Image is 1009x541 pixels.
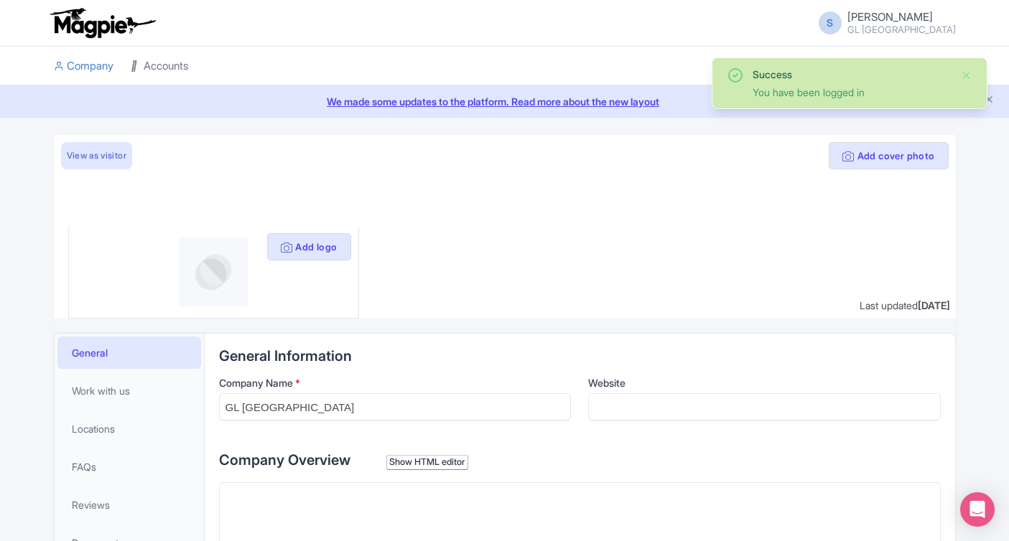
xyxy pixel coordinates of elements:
[179,237,248,306] img: profile-logo-d1a8e230fb1b8f12adc913e4f4d7365c.png
[860,298,950,313] div: Last updated
[219,451,350,469] span: Company Overview
[57,413,201,445] a: Locations
[267,233,351,260] button: Add logo
[72,459,96,474] span: FAQs
[72,421,115,436] span: Locations
[72,345,108,360] span: General
[753,85,949,100] div: You have been logged in
[829,142,948,169] button: Add cover photo
[219,348,941,364] h2: General Information
[57,489,201,521] a: Reviews
[72,497,110,512] span: Reviews
[72,383,130,398] span: Work with us
[57,337,201,369] a: General
[984,93,995,109] button: Close announcement
[386,455,469,470] div: Show HTML editor
[588,377,626,389] span: Website
[847,10,933,24] span: [PERSON_NAME]
[753,67,949,82] div: Success
[847,25,956,34] small: GL [GEOGRAPHIC_DATA]
[961,67,972,84] button: Close
[918,299,950,311] span: [DATE]
[131,47,188,86] a: Accounts
[9,94,1000,109] a: We made some updates to the platform. Read more about the new layout
[61,142,132,169] a: View as visitor
[219,377,293,389] span: Company Name
[54,47,113,86] a: Company
[810,11,956,34] a: S [PERSON_NAME] GL [GEOGRAPHIC_DATA]
[57,451,201,483] a: FAQs
[57,375,201,407] a: Work with us
[819,11,842,34] span: S
[47,7,158,39] img: logo-ab69f6fb50320c5b225c76a69d11143b.png
[960,492,995,527] div: Open Intercom Messenger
